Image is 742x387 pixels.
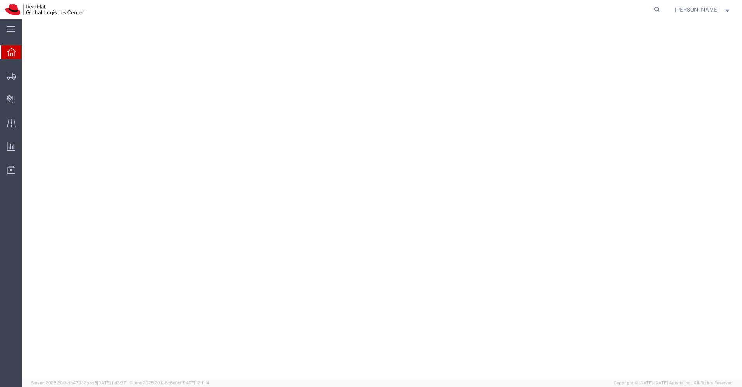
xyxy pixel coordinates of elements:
span: [DATE] 11:13:37 [97,380,126,385]
span: Nilesh Shinde [675,5,719,14]
button: [PERSON_NAME] [674,5,732,14]
iframe: FS Legacy Container [22,19,742,379]
img: logo [5,4,84,15]
span: Client: 2025.20.0-8c6e0cf [129,380,209,385]
span: Server: 2025.20.0-db47332bad5 [31,380,126,385]
span: [DATE] 12:11:14 [182,380,209,385]
span: Copyright © [DATE]-[DATE] Agistix Inc., All Rights Reserved [614,380,733,386]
